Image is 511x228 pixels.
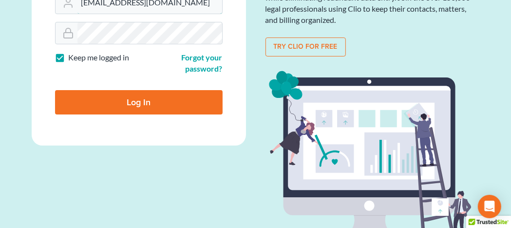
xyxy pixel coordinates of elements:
[69,52,130,63] label: Keep me logged in
[265,38,346,57] a: Try clio for free
[182,53,223,73] a: Forgot your password?
[55,90,223,114] input: Log In
[478,195,501,218] div: Open Intercom Messenger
